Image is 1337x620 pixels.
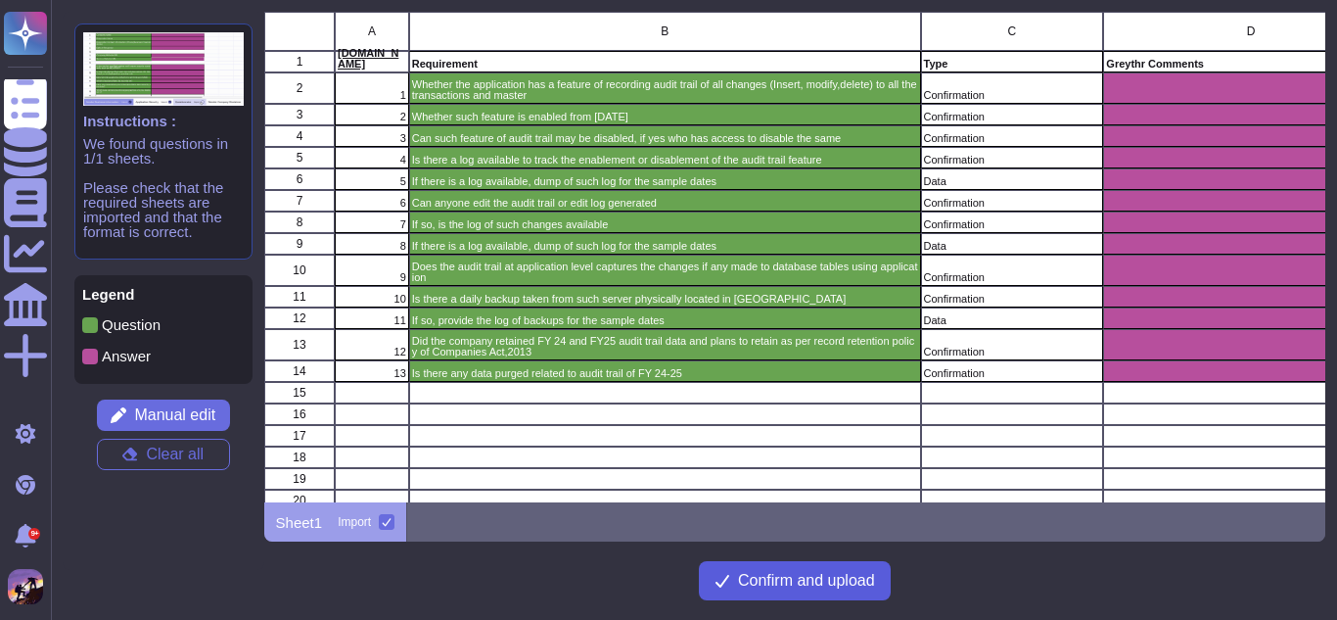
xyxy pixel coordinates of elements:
span: B [661,25,668,37]
p: Is there any data purged related to audit trail of FY 24-25 [411,368,917,379]
div: 9 [264,233,335,255]
span: Confirm and upload [738,573,875,589]
div: 1 [264,51,335,72]
p: Requirement [411,59,917,70]
button: Confirm and upload [699,561,891,600]
p: 6 [338,198,406,209]
div: 3 [264,104,335,125]
div: 5 [264,147,335,168]
p: Legend [82,287,245,302]
button: Manual edit [97,400,230,431]
div: 16 [264,404,335,425]
p: Answer [102,349,151,363]
div: Import [338,516,371,528]
p: If so, is the log of such changes available [411,219,917,230]
p: 10 [338,294,406,305]
p: Does the audit trail at application level captures the changes if any made to database tables usi... [411,262,917,283]
button: Clear all [97,439,230,470]
p: Type [923,59,1100,70]
p: Is there a daily backup taken from such server physically located in [GEOGRAPHIC_DATA] [411,294,917,305]
span: Manual edit [134,407,215,423]
p: 8 [338,241,406,252]
div: 18 [264,447,335,468]
p: 7 [338,219,406,230]
p: Is there a log available to track the enablement or disablement of the audit trail feature [411,155,917,166]
p: Whether the application has a feature of recording audit trail of all changes (Insert, modify,del... [411,79,917,101]
p: We found questions in 1/1 sheets. Please check that the required sheets are imported and that the... [83,136,244,239]
p: 4 [338,155,406,166]
div: 14 [264,360,335,382]
div: 11 [264,286,335,308]
div: 19 [264,468,335,490]
div: 12 [264,308,335,329]
div: 20 [264,490,335,511]
p: Confirmation [923,90,1100,101]
p: Confirmation [923,155,1100,166]
p: 9 [338,272,406,283]
p: 13 [338,368,406,379]
p: Can such feature of audit trail may be disabled, if yes who has access to disable the same [411,133,917,144]
button: user [4,565,57,608]
div: 9+ [28,528,40,540]
div: 10 [264,255,335,286]
p: Data [923,176,1100,187]
p: Data [923,315,1100,326]
div: grid [264,12,1325,502]
p: [DOMAIN_NAME] [338,48,406,70]
p: Data [923,241,1100,252]
p: If there is a log available, dump of such log for the sample dates [411,241,917,252]
p: 3 [338,133,406,144]
span: Clear all [146,447,204,462]
span: A [367,25,375,37]
img: instruction [83,32,244,106]
span: C [1007,25,1016,37]
div: 17 [264,425,335,447]
p: Question [102,317,161,332]
p: Confirmation [923,198,1100,209]
p: Instructions : [83,114,244,128]
p: 11 [338,315,406,326]
div: 6 [264,168,335,190]
p: 2 [338,112,406,122]
div: 4 [264,125,335,147]
p: Confirmation [923,112,1100,122]
p: Whether such feature is enabled from [DATE] [411,112,917,122]
p: Confirmation [923,294,1100,305]
p: Confirmation [923,133,1100,144]
span: D [1246,25,1255,37]
p: Confirmation [923,347,1100,358]
p: Can anyone edit the audit trail or edit log generated [411,198,917,209]
div: 8 [264,212,335,233]
p: If so, provide the log of backups for the sample dates [411,315,917,326]
p: 12 [338,347,406,358]
p: 5 [338,176,406,187]
p: Confirmation [923,219,1100,230]
p: Did the company retained FY 24 and FY25 audit trail data and plans to retain as per record retent... [411,336,917,358]
div: 13 [264,329,335,360]
p: 1 [338,90,406,101]
p: Sheet1 [276,515,323,530]
p: Confirmation [923,368,1100,379]
div: 2 [264,72,335,104]
div: 7 [264,190,335,212]
img: user [8,569,43,604]
p: Confirmation [923,272,1100,283]
div: 15 [264,382,335,404]
p: If there is a log available, dump of such log for the sample dates [411,176,917,187]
